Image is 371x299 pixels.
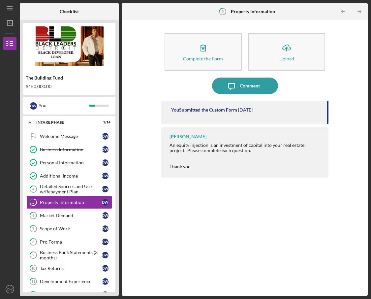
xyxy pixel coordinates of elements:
div: $150,000.00 [26,84,113,89]
div: [PERSON_NAME] [170,134,206,139]
div: Complete the Form [183,56,223,61]
div: The Building Fund [26,75,113,81]
button: Upload [248,33,325,71]
img: Product logo [23,26,115,66]
div: Personal Information [40,160,102,165]
div: D W [102,278,108,285]
div: You Submitted the Custom Form [171,107,237,113]
div: Tax Returns [40,266,102,271]
a: Personal InformationDW [26,156,112,169]
div: D W [102,133,108,140]
div: D W [102,146,108,153]
a: Additional IncomeDW [26,169,112,183]
b: Checklist [60,9,79,14]
tspan: 9 [32,253,35,257]
div: Comment [240,78,260,94]
time: 2025-07-24 12:22 [238,107,253,113]
a: 4Detailed Sources and Use w/Repayment PlanDW [26,183,112,196]
a: 11Development ExperienceDW [26,275,112,288]
div: Detailed Sources and Use w/Repayment Plan [40,184,102,194]
a: 8Pro FormaDW [26,235,112,249]
text: DW [7,287,13,291]
tspan: 5 [222,9,224,14]
div: Additional Income [40,173,102,179]
div: An equity injection is an investment of capital into your real estate project. Please complete ea... [170,143,322,153]
div: D W [102,252,108,258]
div: You [39,100,89,111]
div: D W [102,173,108,179]
div: D W [30,102,37,110]
div: D W [102,225,108,232]
div: Market Demand [40,213,102,218]
div: Intake Phase [36,120,94,124]
div: Business Information [40,147,102,152]
a: 7Scope of WorkDW [26,222,112,235]
tspan: 5 [32,200,34,205]
div: Upload [279,56,294,61]
button: DW [3,282,16,296]
div: Pro Forma [40,239,102,245]
div: Business Support Survey [40,292,102,297]
div: D W [102,239,108,245]
tspan: 6 [32,214,35,218]
b: Property Information [231,9,275,14]
div: D W [102,159,108,166]
div: Business Bank Statements (3 months) [40,250,102,260]
div: 3 / 14 [99,120,110,124]
div: D W [102,199,108,206]
a: Business InformationDW [26,143,112,156]
tspan: 8 [32,240,34,244]
tspan: 11 [31,280,35,284]
div: Development Experience [40,279,102,284]
div: D W [102,265,108,272]
tspan: 4 [32,187,35,191]
a: 10Tax ReturnsDW [26,262,112,275]
div: Scope of Work [40,226,102,231]
div: Property Information [40,200,102,205]
button: Comment [212,78,278,94]
a: 6Market DemandDW [26,209,112,222]
a: 9Business Bank Statements (3 months)DW [26,249,112,262]
div: Thank you [170,164,322,169]
tspan: 10 [31,266,36,271]
div: D W [102,212,108,219]
a: Welcome MessageDW [26,130,112,143]
div: D W [102,291,108,298]
button: Complete the Form [165,33,242,71]
div: D W [102,186,108,192]
a: 5Property InformationDW [26,196,112,209]
div: Welcome Message [40,134,102,139]
tspan: 7 [32,227,35,231]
